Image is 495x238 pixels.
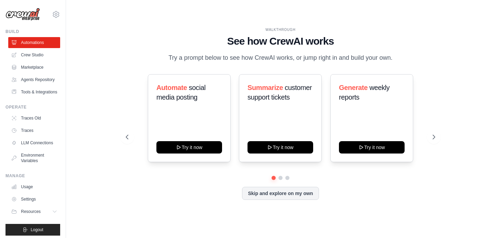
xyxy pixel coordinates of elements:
[247,141,313,154] button: Try it now
[5,104,60,110] div: Operate
[8,125,60,136] a: Traces
[8,194,60,205] a: Settings
[5,224,60,236] button: Logout
[8,74,60,85] a: Agents Repository
[126,35,435,47] h1: See how CrewAI works
[8,87,60,98] a: Tools & Integrations
[8,62,60,73] a: Marketplace
[8,206,60,217] button: Resources
[8,181,60,192] a: Usage
[156,84,187,91] span: Automate
[339,141,405,154] button: Try it now
[165,53,396,63] p: Try a prompt below to see how CrewAI works, or jump right in and build your own.
[339,84,368,91] span: Generate
[339,84,389,101] span: weekly reports
[247,84,283,91] span: Summarize
[156,141,222,154] button: Try it now
[242,187,319,200] button: Skip and explore on my own
[5,8,40,21] img: Logo
[5,173,60,179] div: Manage
[247,84,312,101] span: customer support tickets
[8,113,60,124] a: Traces Old
[8,150,60,166] a: Environment Variables
[8,137,60,148] a: LLM Connections
[31,227,43,233] span: Logout
[126,27,435,32] div: WALKTHROUGH
[5,29,60,34] div: Build
[21,209,41,214] span: Resources
[156,84,206,101] span: social media posting
[8,37,60,48] a: Automations
[8,49,60,60] a: Crew Studio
